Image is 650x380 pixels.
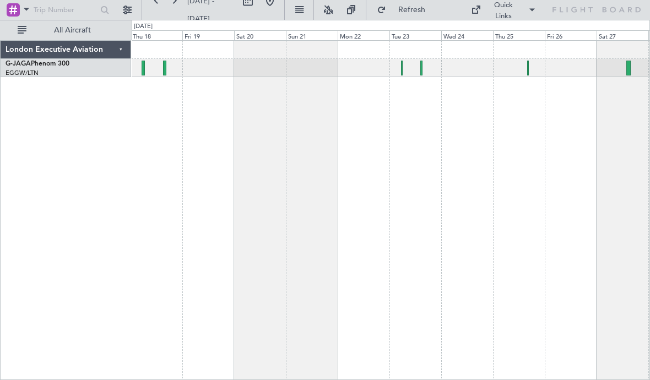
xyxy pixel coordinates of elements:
[286,30,338,40] div: Sun 21
[441,30,493,40] div: Wed 24
[234,30,286,40] div: Sat 20
[372,1,438,19] button: Refresh
[338,30,389,40] div: Mon 22
[29,26,116,34] span: All Aircraft
[389,30,441,40] div: Tue 23
[6,69,39,77] a: EGGW/LTN
[134,22,153,31] div: [DATE]
[182,30,234,40] div: Fri 19
[131,30,182,40] div: Thu 18
[12,21,120,39] button: All Aircraft
[545,30,597,40] div: Fri 26
[465,1,541,19] button: Quick Links
[493,30,545,40] div: Thu 25
[6,61,69,67] a: G-JAGAPhenom 300
[597,30,648,40] div: Sat 27
[6,61,31,67] span: G-JAGA
[388,6,435,14] span: Refresh
[34,2,97,18] input: Trip Number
